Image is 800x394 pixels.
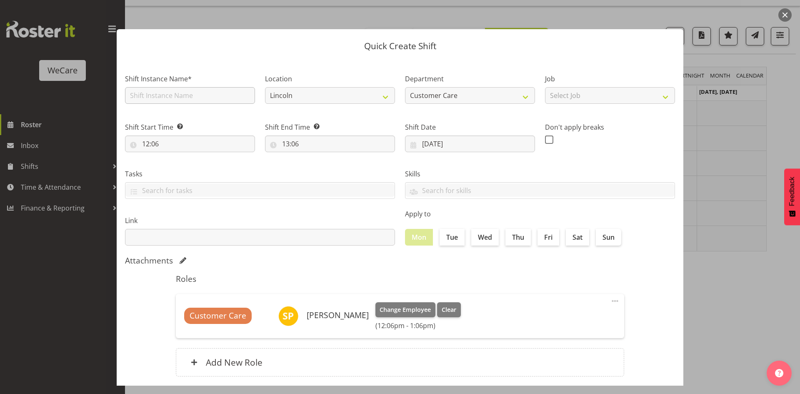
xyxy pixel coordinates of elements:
label: Sun [596,229,621,246]
label: Fri [537,229,559,246]
h5: Roles [176,274,624,284]
input: Search for skills [405,184,675,197]
span: Feedback [788,177,796,206]
label: Apply to [405,209,675,219]
label: Link [125,216,395,226]
h6: (12:06pm - 1:06pm) [375,321,461,330]
label: Tasks [125,169,395,179]
button: Change Employee [375,302,436,317]
input: Click to select... [405,136,535,152]
button: Clear [437,302,461,317]
span: Clear [442,305,456,314]
label: Thu [505,229,531,246]
label: Sat [566,229,589,246]
label: Shift End Time [265,122,395,132]
label: Shift Start Time [125,122,255,132]
input: Shift Instance Name [125,87,255,104]
span: Customer Care [190,310,246,322]
label: Job [545,74,675,84]
input: Click to select... [125,136,255,152]
p: Quick Create Shift [125,42,675,50]
img: help-xxl-2.png [775,369,783,377]
h6: Add New Role [206,357,262,368]
label: Don't apply breaks [545,122,675,132]
input: Click to select... [265,136,395,152]
label: Skills [405,169,675,179]
label: Department [405,74,535,84]
img: shannon-pocklington11971.jpg [278,306,298,326]
label: Shift Date [405,122,535,132]
h5: Attachments [125,256,173,266]
label: Wed [471,229,499,246]
label: Shift Instance Name* [125,74,255,84]
label: Location [265,74,395,84]
label: Tue [440,229,465,246]
h6: [PERSON_NAME] [307,311,369,320]
input: Search for tasks [125,184,395,197]
button: Feedback - Show survey [784,168,800,225]
span: Change Employee [380,305,431,314]
label: Mon [405,229,433,246]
